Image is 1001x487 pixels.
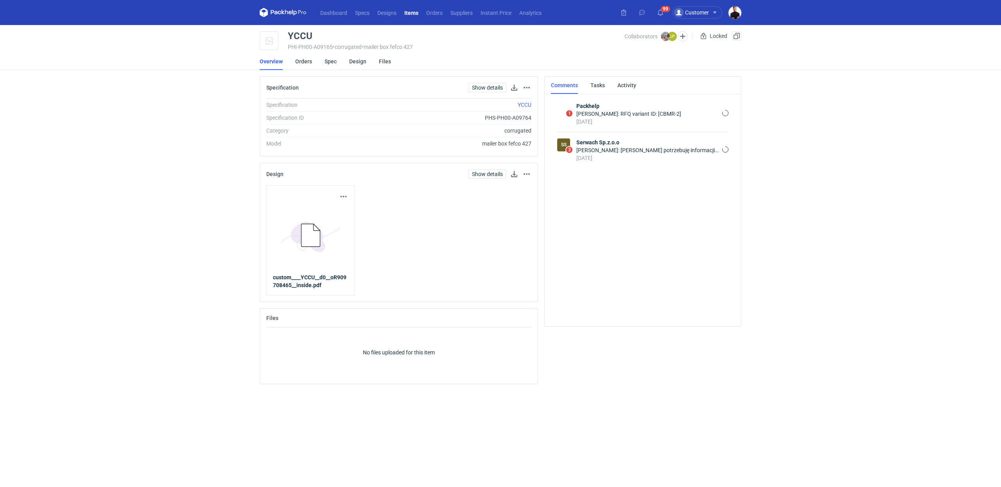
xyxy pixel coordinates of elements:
[260,8,307,17] svg: Packhelp Pro
[522,169,531,179] button: Actions
[266,101,372,109] div: Specification
[699,31,729,41] div: Locked
[316,8,351,17] a: Dashboard
[372,140,531,147] div: mailer box fefco 427
[266,84,299,91] h2: Specification
[551,77,578,94] a: Comments
[339,192,348,201] button: Actions
[557,102,570,115] div: Packhelp
[349,53,366,70] a: Design
[576,102,719,110] strong: Packhelp
[576,154,719,162] div: [DATE]
[667,32,677,41] figcaption: ŁP
[362,44,413,50] span: • mailer box fefco 427
[678,31,688,41] button: Edit collaborators
[732,31,741,41] button: Duplicate Item
[288,44,624,50] div: PHI-PH00-A09165
[468,169,506,179] a: Show details
[373,8,400,17] a: Designs
[260,53,283,70] a: Overview
[576,138,719,146] strong: Serwach Sp.z.o.o
[468,83,506,92] a: Show details
[273,274,346,288] strong: custom____YCCU__d0__oR909708465__inside.pdf
[333,44,362,50] span: • corrugated
[477,8,515,17] a: Instant Price
[266,140,372,147] div: Model
[654,6,667,19] button: 99
[566,147,572,153] span: 3
[325,53,337,70] a: Spec
[266,171,283,177] h2: Design
[509,83,519,92] button: Download specification
[673,6,728,19] button: Customer
[576,110,719,118] div: [PERSON_NAME]: RFQ variant ID: [CBMR-2]
[266,114,372,122] div: Specification ID
[557,138,570,151] figcaption: SS
[422,8,447,17] a: Orders
[557,138,570,151] div: Serwach Sp.z.o.o
[518,102,531,108] a: YCCU
[674,8,709,17] div: Customer
[522,83,531,92] button: Actions
[295,53,312,70] a: Orders
[624,33,658,40] span: Collaborators
[617,77,636,94] a: Activity
[372,114,531,122] div: PHS-PH00-A09764
[273,273,348,289] a: custom____YCCU__d0__oR909708465__inside.pdf
[576,146,719,154] div: [PERSON_NAME]: [PERSON_NAME] potrzebuję informacji jak zmieni się cena dla wycen CBMR-1 i CBMR-2 ...
[266,127,372,135] div: Category
[515,8,545,17] a: Analytics
[661,32,670,41] img: Michał Palasek
[447,8,477,17] a: Suppliers
[351,8,373,17] a: Specs
[266,315,278,321] h2: Files
[576,118,719,126] div: [DATE]
[400,8,422,17] a: Items
[372,127,531,135] div: corrugated
[590,77,605,94] a: Tasks
[288,31,312,41] div: YCCU
[509,169,519,179] button: Download design
[379,53,391,70] a: Files
[363,349,435,356] p: No files uploaded for this item
[728,6,741,19] img: Tomasz Kubiak
[566,110,572,117] span: 1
